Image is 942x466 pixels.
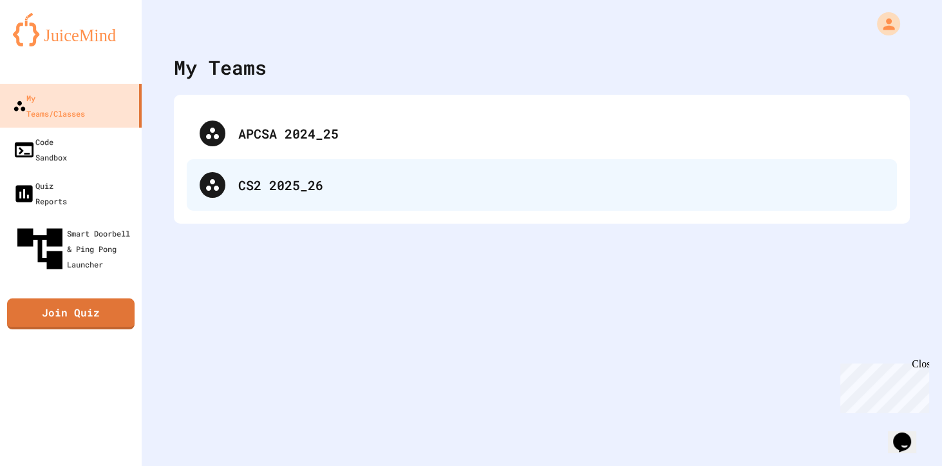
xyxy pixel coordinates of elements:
[13,134,67,165] div: Code Sandbox
[238,124,884,143] div: APCSA 2024_25
[174,53,267,82] div: My Teams
[187,159,897,211] div: CS2 2025_26
[13,13,129,46] img: logo-orange.svg
[187,108,897,159] div: APCSA 2024_25
[863,9,903,39] div: My Account
[13,178,67,209] div: Quiz Reports
[888,414,929,453] iframe: chat widget
[835,358,929,413] iframe: chat widget
[13,90,85,121] div: My Teams/Classes
[7,298,135,329] a: Join Quiz
[5,5,89,82] div: Chat with us now!Close
[238,175,884,195] div: CS2 2025_26
[13,222,137,276] div: Smart Doorbell & Ping Pong Launcher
